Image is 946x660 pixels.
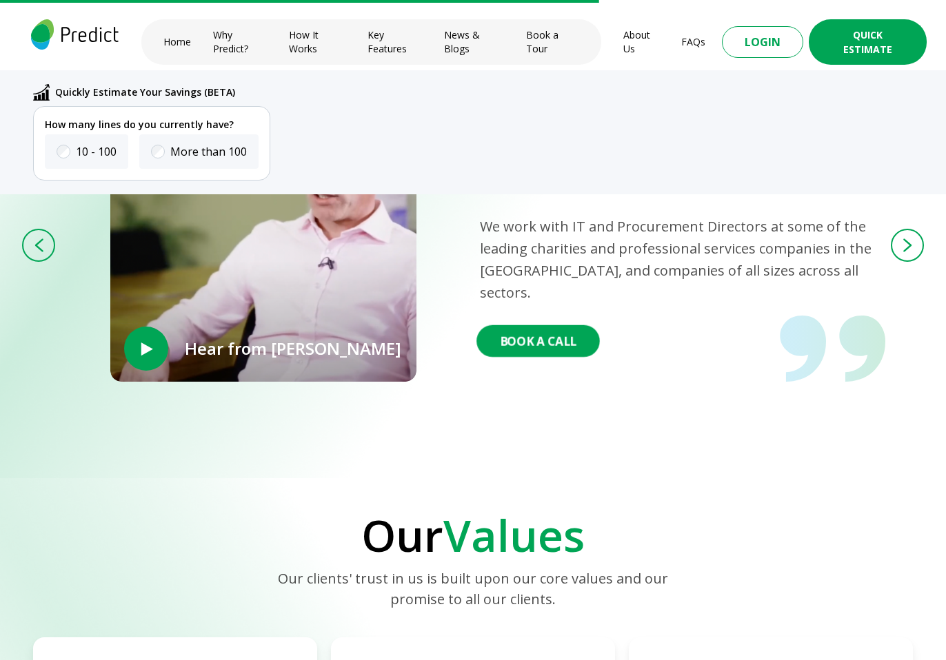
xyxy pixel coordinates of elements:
[76,143,117,160] label: 10 - 100
[289,28,345,56] a: How It Works
[722,26,803,58] button: Login
[185,339,401,359] p: Hear from [PERSON_NAME]
[34,238,43,252] img: button
[480,216,885,304] p: We work with IT and Procurement Directors at some of the leading charities and professional servi...
[170,143,247,160] label: More than 100
[33,84,50,101] img: abc
[444,28,504,56] a: News & Blogs
[213,28,267,56] a: Why Predict?
[623,28,659,56] a: About Us
[45,118,259,132] p: How many lines do you currently have?
[136,322,157,375] span: ‣
[809,19,927,65] button: Quick Estimate
[681,35,705,49] a: FAQs
[903,238,912,252] img: button
[47,511,899,559] h2: Our
[30,19,119,50] img: logo
[476,325,600,358] button: Book A Call
[55,85,235,100] p: Quickly Estimate Your Savings (BETA)
[163,35,191,49] a: Home
[368,28,422,56] a: Key Features
[124,327,168,371] button: ‣
[260,568,686,610] p: Our clients' trust in us is built upon our core values and our promise to all our clients.
[443,505,585,565] span: Values
[526,28,579,56] a: Book a Tour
